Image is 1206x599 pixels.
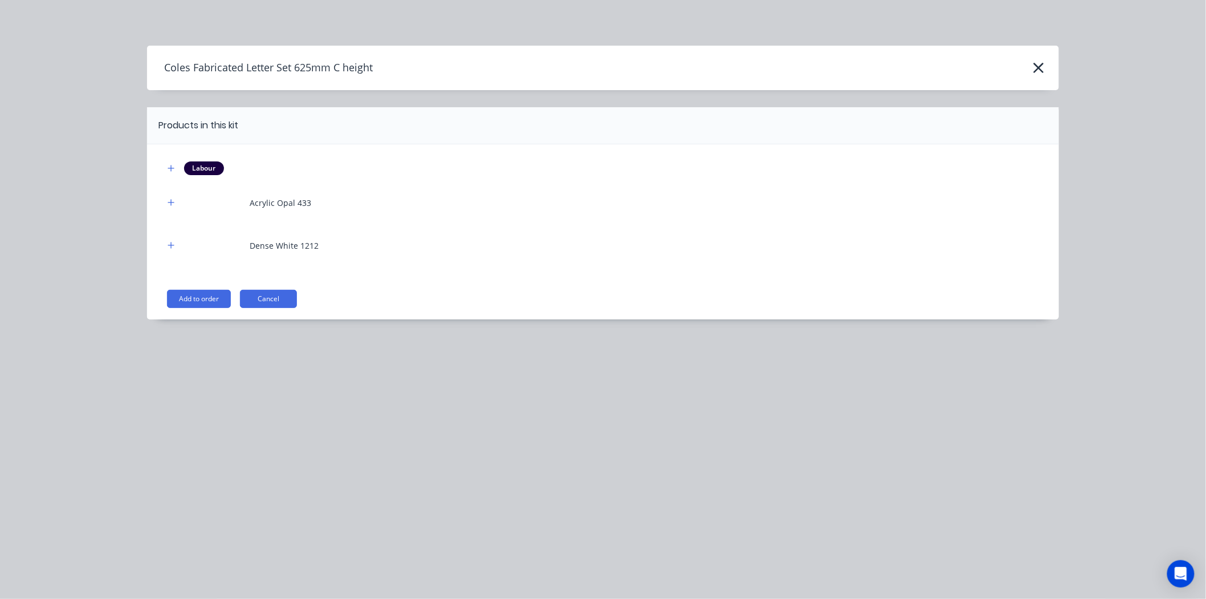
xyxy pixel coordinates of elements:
div: Acrylic Opal 433 [250,197,311,209]
div: Products in this kit [158,119,238,132]
div: Dense White 1212 [250,240,319,252]
div: Labour [184,161,224,175]
div: Open Intercom Messenger [1167,560,1195,588]
button: Cancel [240,290,297,308]
h4: Coles Fabricated Letter Set 625mm C height [147,57,373,79]
button: Add to order [167,290,231,308]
